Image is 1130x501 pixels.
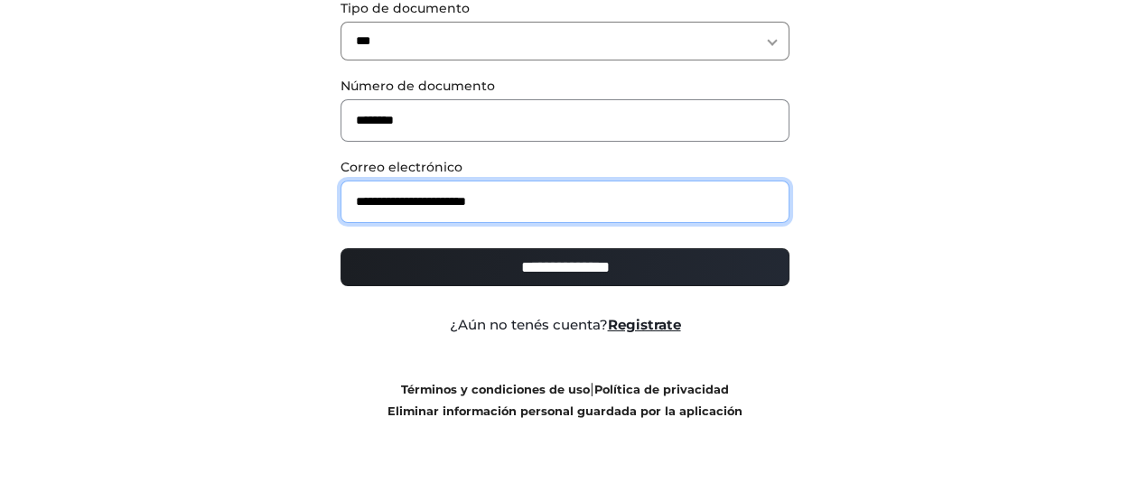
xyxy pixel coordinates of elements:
[608,316,681,333] a: Registrate
[401,383,590,396] a: Términos y condiciones de uso
[594,383,729,396] a: Política de privacidad
[341,77,789,96] label: Número de documento
[388,404,742,418] a: Eliminar información personal guardada por la aplicación
[327,315,803,336] div: ¿Aún no tenés cuenta?
[327,378,803,422] div: |
[341,158,789,177] label: Correo electrónico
